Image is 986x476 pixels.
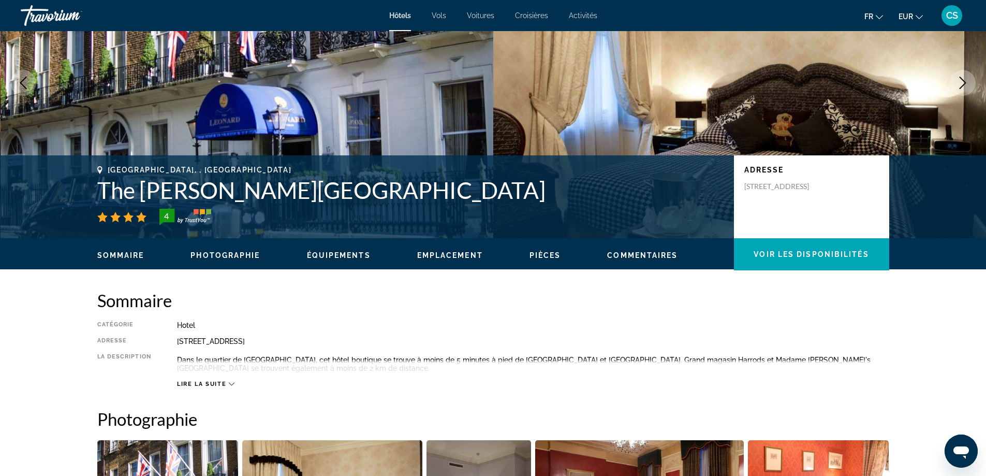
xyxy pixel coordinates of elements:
span: Équipements [307,251,371,259]
button: Commentaires [607,251,678,260]
button: Pièces [529,251,561,260]
a: Hôtels [389,11,411,20]
div: 4 [156,210,177,222]
button: Photographie [190,251,260,260]
span: Pièces [529,251,561,259]
span: fr [864,12,873,21]
img: trustyou-badge-hor.svg [159,209,211,225]
button: Next image [950,70,976,96]
button: Sommaire [97,251,144,260]
iframe: Bouton de lancement de la fenêtre de messagerie [945,435,978,468]
button: Emplacement [417,251,483,260]
a: Activités [569,11,597,20]
a: Croisières [515,11,548,20]
h2: Photographie [97,409,889,429]
a: Voitures [467,11,494,20]
button: Previous image [10,70,36,96]
div: Adresse [97,337,151,345]
h2: Sommaire [97,290,889,311]
button: Lire la suite [177,380,234,388]
span: Sommaire [97,251,144,259]
span: Commentaires [607,251,678,259]
h1: The [PERSON_NAME][GEOGRAPHIC_DATA] [97,177,724,204]
button: User Menu [938,5,965,26]
p: Dans le quartier de [GEOGRAPHIC_DATA], cet hôtel boutique se trouve à moins de 5 minutes à pied d... [177,356,889,372]
div: Hotel [177,321,889,329]
button: Équipements [307,251,371,260]
p: [STREET_ADDRESS] [744,182,827,191]
span: Emplacement [417,251,483,259]
span: CS [946,10,958,21]
span: Photographie [190,251,260,259]
span: Lire la suite [177,381,226,387]
div: Catégorie [97,321,151,329]
button: Voir les disponibilités [734,238,889,270]
div: La description [97,353,151,375]
span: EUR [899,12,913,21]
div: [STREET_ADDRESS] [177,337,889,345]
button: Change currency [899,9,923,24]
span: Voir les disponibilités [754,250,869,258]
a: Travorium [21,2,124,29]
button: Change language [864,9,883,24]
a: Vols [432,11,446,20]
span: [GEOGRAPHIC_DATA], , [GEOGRAPHIC_DATA] [108,166,292,174]
p: Adresse [744,166,879,174]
